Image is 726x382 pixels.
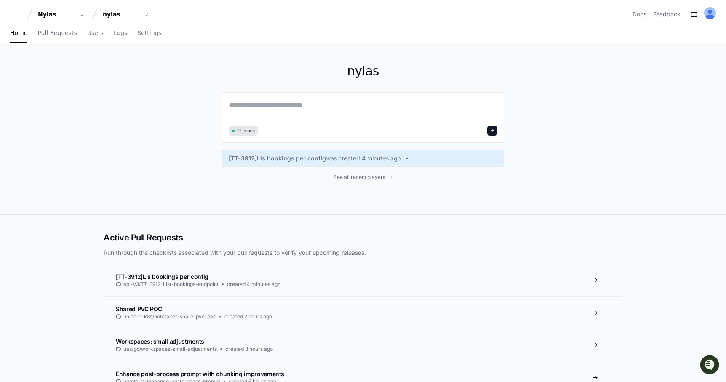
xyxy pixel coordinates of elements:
iframe: Open customer support [699,354,722,377]
span: unicorn-k8s/notetaker-share-pvc-poc [123,313,216,320]
button: nylas [99,7,153,22]
span: api-v3/TT-3912-List-bookings-endpoint [123,281,219,288]
span: created 4 minutes ago [227,281,280,288]
a: Docs [633,10,646,19]
a: [TT-3912]Lis bookings per configwas created 4 minutes ago [229,154,497,163]
span: Pull Requests [37,30,77,35]
h2: Active Pull Requests [104,232,622,243]
a: [TT-3912]Lis bookings per configapi-v3/TT-3912-List-bookings-endpointcreated 4 minutes ago [104,264,622,296]
div: nylas [103,10,139,19]
span: created 3 hours ago [225,346,273,353]
a: Shared PVC POCunicorn-k8s/notetaker-share-pvc-poccreated 2 hours ago [104,296,622,329]
button: Feedback [653,10,681,19]
a: Settings [137,24,161,43]
span: Home [10,30,27,35]
button: Nylas [35,7,88,22]
span: uas/go/workspaces-small-adjustments [123,346,217,353]
span: Shared PVC POC [116,305,162,313]
img: 1756235613930-3d25f9e4-fa56-45dd-b3ad-e072dfbd1548 [8,63,24,78]
span: Workspaces: small adjustments [116,338,204,345]
span: Settings [137,30,161,35]
p: Run through the checklists associated with your pull requests to verify your upcoming releases. [104,248,622,257]
h1: nylas [222,64,504,79]
div: Start new chat [29,63,138,71]
span: [TT-3912]Lis bookings per config [229,154,326,163]
span: created 2 hours ago [224,313,272,320]
span: 21 repos [237,128,255,134]
div: We're available if you need us! [29,71,107,78]
a: Logs [114,24,127,43]
a: Home [10,24,27,43]
span: [TT-3912]Lis bookings per config [116,273,208,280]
img: PlayerZero [8,8,25,25]
span: Users [87,30,104,35]
a: See all recent players [222,174,504,181]
div: Welcome [8,34,153,47]
span: Enhance post-process prompt with chunking improvements [116,370,284,377]
span: was created 4 minutes ago [326,154,401,163]
a: Workspaces: small adjustmentsuas/go/workspaces-small-adjustmentscreated 3 hours ago [104,329,622,361]
img: ALV-UjUef8I_RFMfo-H8EtfwNnSW3aOgRPGy1fALRJPqpGi-In_AnTdk80CpVbtUT6zf3g9Lj3rvjklniVji1CNeq2yE3wNMx... [704,7,716,19]
button: Start new chat [143,65,153,75]
a: Users [87,24,104,43]
div: Nylas [38,10,74,19]
a: Pull Requests [37,24,77,43]
a: Powered byPylon [59,88,102,95]
span: Pylon [84,88,102,95]
span: Logs [114,30,127,35]
span: See all recent players [334,174,385,181]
